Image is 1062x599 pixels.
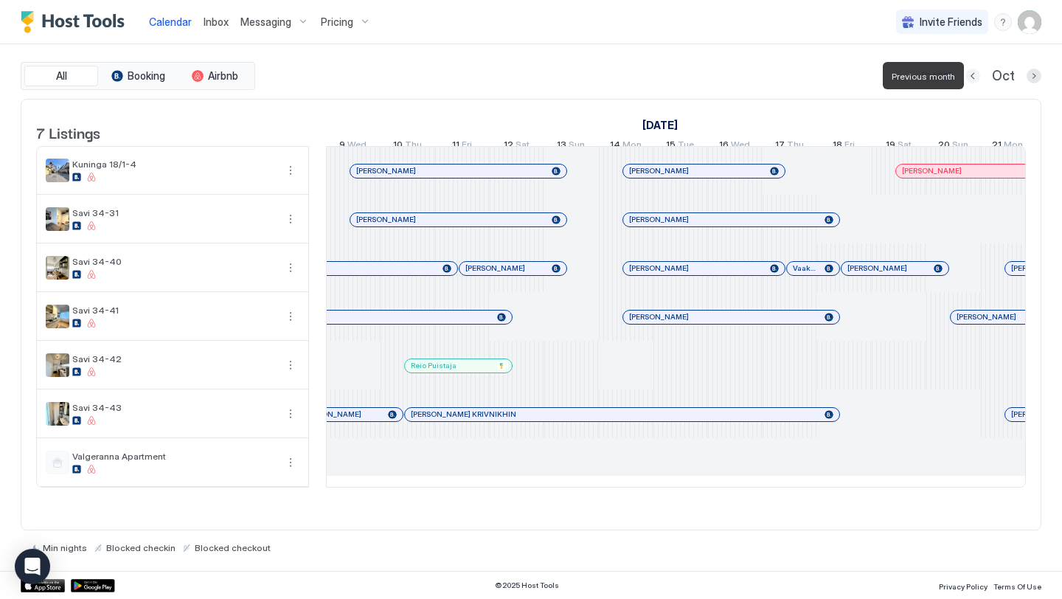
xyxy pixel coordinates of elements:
span: Calendar [149,15,192,28]
div: menu [282,210,299,228]
a: October 11, 2024 [448,136,476,157]
span: 15 [666,139,676,154]
span: [PERSON_NAME] [302,409,361,419]
span: All [56,69,67,83]
span: [PERSON_NAME] [465,263,525,273]
span: Blocked checkout [195,542,271,553]
span: Fri [844,139,855,154]
a: October 16, 2024 [715,136,754,157]
span: Savi 34-40 [72,256,276,267]
span: 14 [610,139,620,154]
button: All [24,66,98,86]
span: Mon [622,139,642,154]
span: [PERSON_NAME] [629,312,689,322]
span: Sun [569,139,585,154]
div: tab-group [21,62,255,90]
div: menu [282,259,299,277]
div: listing image [46,353,69,377]
div: listing image [46,256,69,280]
span: Messaging [240,15,291,29]
span: 13 [557,139,566,154]
span: [PERSON_NAME] KRIVNIKHIN [411,409,516,419]
span: © 2025 Host Tools [495,581,559,590]
a: Calendar [149,14,192,30]
span: Invite Friends [920,15,982,29]
a: Privacy Policy [939,578,988,593]
a: October 12, 2024 [500,136,533,157]
a: App Store [21,579,65,592]
span: 19 [886,139,895,154]
span: 17 [775,139,785,154]
button: Booking [101,66,175,86]
div: Open Intercom Messenger [15,549,50,584]
span: Sat [516,139,530,154]
button: Airbnb [178,66,251,86]
div: menu [282,405,299,423]
span: Tue [678,139,694,154]
a: October 20, 2024 [934,136,972,157]
span: Pricing [321,15,353,29]
span: Previous month [892,71,955,82]
span: Wed [731,139,750,154]
span: Vaaks Even [793,263,819,273]
span: 12 [504,139,513,154]
div: listing image [46,305,69,328]
a: October 10, 2024 [389,136,426,157]
a: October 19, 2024 [882,136,915,157]
span: Fri [462,139,472,154]
span: Inbox [204,15,229,28]
span: [PERSON_NAME] [629,263,689,273]
a: October 13, 2024 [553,136,589,157]
span: Wed [347,139,367,154]
a: October 15, 2024 [662,136,698,157]
span: Airbnb [208,69,238,83]
button: More options [282,454,299,471]
span: [PERSON_NAME] [356,166,416,176]
span: [PERSON_NAME] [629,166,689,176]
a: October 1, 2024 [639,114,681,136]
div: menu [282,454,299,471]
button: More options [282,210,299,228]
button: More options [282,162,299,179]
button: More options [282,259,299,277]
span: 21 [992,139,1002,154]
div: menu [994,13,1012,31]
div: listing image [46,159,69,182]
a: Terms Of Use [993,578,1041,593]
span: 18 [833,139,842,154]
a: Google Play Store [71,579,115,592]
span: [PERSON_NAME] [356,215,416,224]
a: October 21, 2024 [988,136,1027,157]
span: 11 [452,139,459,154]
span: Thu [787,139,804,154]
span: [PERSON_NAME] [902,166,962,176]
span: [PERSON_NAME] [957,312,1016,322]
div: menu [282,308,299,325]
button: Next month [1027,69,1041,83]
button: Previous month [965,69,980,83]
span: Oct [992,68,1015,85]
div: listing image [46,402,69,426]
div: listing image [46,207,69,231]
span: 9 [339,139,345,154]
span: Blocked checkin [106,542,176,553]
div: menu [282,356,299,374]
div: menu [282,162,299,179]
span: Sun [952,139,968,154]
span: Privacy Policy [939,582,988,591]
span: Booking [128,69,165,83]
span: Savi 34-41 [72,305,276,316]
span: Savi 34-42 [72,353,276,364]
a: Host Tools Logo [21,11,131,33]
span: Savi 34-43 [72,402,276,413]
span: 7 Listings [36,121,100,143]
a: October 14, 2024 [606,136,645,157]
a: October 9, 2024 [336,136,370,157]
button: More options [282,308,299,325]
div: User profile [1018,10,1041,34]
span: 10 [393,139,403,154]
a: Inbox [204,14,229,30]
